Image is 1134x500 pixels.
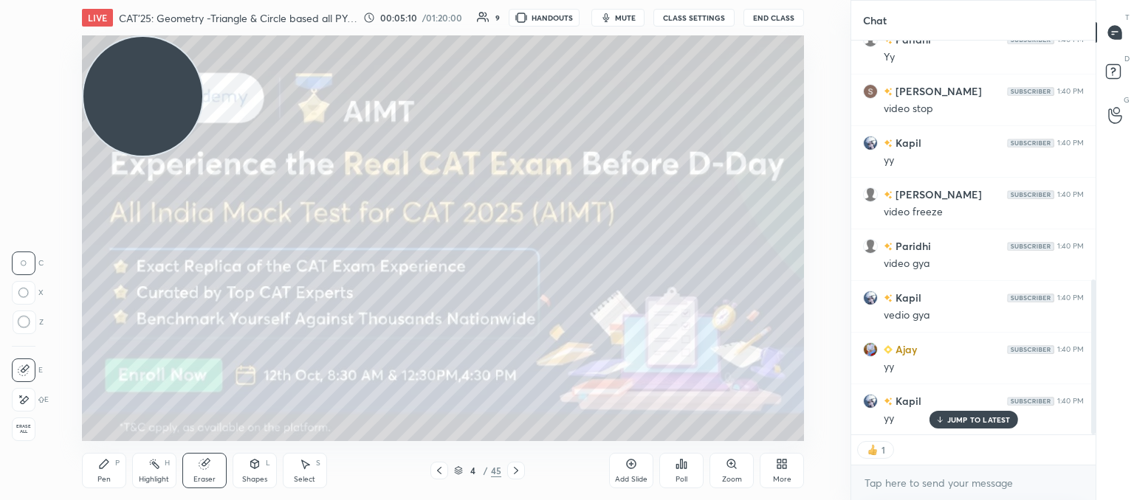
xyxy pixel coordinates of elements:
[884,102,1084,117] div: video stop
[615,13,636,23] span: mute
[1057,190,1084,199] div: 1:40 PM
[851,41,1096,435] div: grid
[893,187,982,202] h6: [PERSON_NAME]
[1125,12,1130,23] p: T
[884,257,1084,271] div: video gya
[865,442,880,457] img: thumbs_up.png
[1007,397,1054,406] img: Yh7BfnbMxzoAAAAASUVORK5CYII=
[884,345,893,354] img: Learner_Badge_beginner_1_8b307cf2a0.svg
[12,251,44,275] div: C
[884,243,893,251] img: no-rating-badge.077c3623.svg
[12,310,44,334] div: Z
[115,459,120,467] div: P
[676,476,687,483] div: Poll
[947,415,1011,424] p: JUMP TO LATEST
[884,191,893,199] img: no-rating-badge.077c3623.svg
[863,239,878,254] img: default.png
[12,358,43,382] div: E
[653,9,735,27] button: CLASS SETTINGS
[615,476,647,483] div: Add Slide
[884,308,1084,323] div: vedio gya
[294,476,315,483] div: Select
[893,83,982,99] h6: [PERSON_NAME]
[884,412,1084,426] div: yy
[495,14,500,21] div: 9
[1057,242,1084,251] div: 1:40 PM
[884,294,893,302] img: no-rating-badge.077c3623.svg
[863,342,878,357] img: 70b11900ab7e452f8f42c12fabd8cef3.jpg
[863,187,878,202] img: default.png
[773,476,791,483] div: More
[484,466,488,475] div: /
[193,476,216,483] div: Eraser
[119,11,357,25] h4: CAT'25: Geometry -Triangle & Circle based all PYQs (2017-24)
[1124,53,1130,64] p: D
[491,464,501,477] div: 45
[139,476,169,483] div: Highlight
[863,84,878,99] img: 3
[13,424,35,434] span: Erase all
[1007,345,1054,354] img: Yh7BfnbMxzoAAAAASUVORK5CYII=
[12,281,44,305] div: X
[1057,345,1084,354] div: 1:40 PM
[893,238,931,254] h6: Paridhi
[863,291,878,305] img: 3
[884,36,893,44] img: no-rating-badge.077c3623.svg
[884,360,1084,375] div: yy
[266,459,270,467] div: L
[893,135,921,150] h6: Kapil
[1007,87,1054,96] img: Yh7BfnbMxzoAAAAASUVORK5CYII=
[82,9,113,27] div: LIVE
[1007,242,1054,251] img: Yh7BfnbMxzoAAAAASUVORK5CYII=
[591,9,645,27] button: mute
[1057,139,1084,147] div: 1:40 PM
[893,341,917,357] h6: Ajay
[165,459,170,467] div: H
[1007,139,1054,147] img: Yh7BfnbMxzoAAAAASUVORK5CYII=
[509,9,580,27] button: HANDOUTS
[466,466,481,475] div: 4
[863,394,878,409] img: 3
[242,476,267,483] div: Shapes
[1057,87,1084,96] div: 1:40 PM
[884,50,1084,65] div: Yy
[316,459,320,467] div: S
[893,290,921,305] h6: Kapil
[863,136,878,150] img: 3
[884,153,1084,168] div: yy
[1057,294,1084,302] div: 1:40 PM
[851,1,898,40] p: Chat
[743,9,804,27] button: End Class
[12,388,49,412] div: E
[1007,190,1054,199] img: Yh7BfnbMxzoAAAAASUVORK5CYII=
[884,205,1084,220] div: video freeze
[722,476,742,483] div: Zoom
[884,139,893,147] img: no-rating-badge.077c3623.svg
[884,88,893,96] img: no-rating-badge.077c3623.svg
[880,444,886,456] div: 1
[884,397,893,406] img: no-rating-badge.077c3623.svg
[1057,397,1084,406] div: 1:40 PM
[97,476,111,483] div: Pen
[1124,94,1130,105] p: G
[1007,294,1054,302] img: Yh7BfnbMxzoAAAAASUVORK5CYII=
[893,393,921,409] h6: Kapil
